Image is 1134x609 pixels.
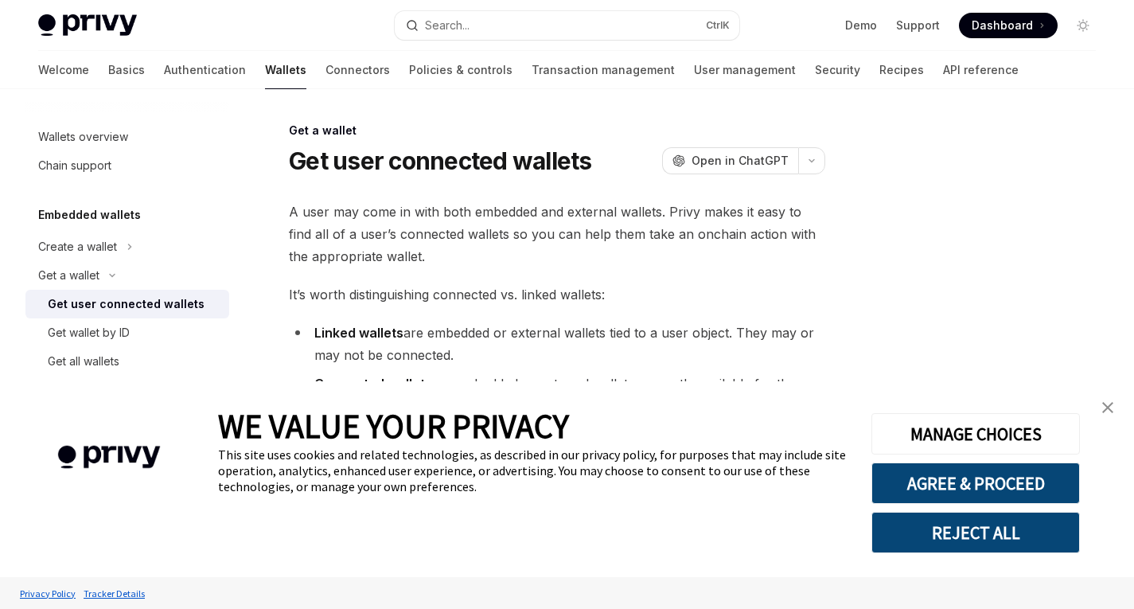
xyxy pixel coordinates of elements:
span: Dashboard [972,18,1033,33]
div: Get all wallets [48,352,119,371]
button: MANAGE CHOICES [871,413,1080,455]
div: Get user connected wallets [48,295,205,314]
div: Get wallet by ID [48,323,130,342]
a: API reference [943,51,1019,89]
li: are embedded or external wallets tied to a user object. They may or may not be connected. [289,322,825,366]
a: close banner [1092,392,1124,424]
button: REJECT ALL [871,512,1080,553]
a: Security [815,51,860,89]
a: Welcome [38,51,89,89]
button: Search...CtrlK [395,11,738,40]
a: Tracker Details [80,580,149,607]
div: Create a wallet [38,237,117,256]
a: Policies & controls [409,51,512,89]
a: Dashboard [959,13,1058,38]
span: Ctrl K [706,19,730,32]
a: Privacy Policy [16,580,80,607]
a: Basics [108,51,145,89]
strong: Connected wallets [314,376,432,392]
img: light logo [38,14,137,37]
span: Open in ChatGPT [692,153,789,169]
h5: Embedded wallets [38,205,141,224]
a: Get all wallets [25,347,229,376]
a: Demo [845,18,877,33]
a: Get user connected wallets [25,290,229,318]
img: company logo [24,423,194,492]
a: User management [694,51,796,89]
div: Get a wallet [38,266,99,285]
span: WE VALUE YOUR PRIVACY [218,405,569,447]
a: Update a wallet [25,376,229,404]
a: Wallets overview [25,123,229,151]
a: Recipes [879,51,924,89]
div: Chain support [38,156,111,175]
button: Toggle dark mode [1070,13,1096,38]
button: AGREE & PROCEED [871,463,1080,504]
a: Connectors [325,51,390,89]
a: Wallets [265,51,306,89]
div: Wallets overview [38,127,128,146]
div: Search... [425,16,470,35]
a: Transaction management [532,51,675,89]
h1: Get user connected wallets [289,146,592,175]
a: Authentication [164,51,246,89]
div: This site uses cookies and related technologies, as described in our privacy policy, for purposes... [218,447,848,494]
button: Open in ChatGPT [662,147,798,174]
div: Get a wallet [289,123,825,139]
img: close banner [1102,402,1113,413]
a: Support [896,18,940,33]
span: A user may come in with both embedded and external wallets. Privy makes it easy to find all of a ... [289,201,825,267]
a: Chain support [25,151,229,180]
div: Update a wallet [38,381,120,400]
span: It’s worth distinguishing connected vs. linked wallets: [289,283,825,306]
strong: Linked wallets [314,325,403,341]
a: Get wallet by ID [25,318,229,347]
li: are embedded or external wallets currently available for the web client. They may or may not be l... [289,373,825,417]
